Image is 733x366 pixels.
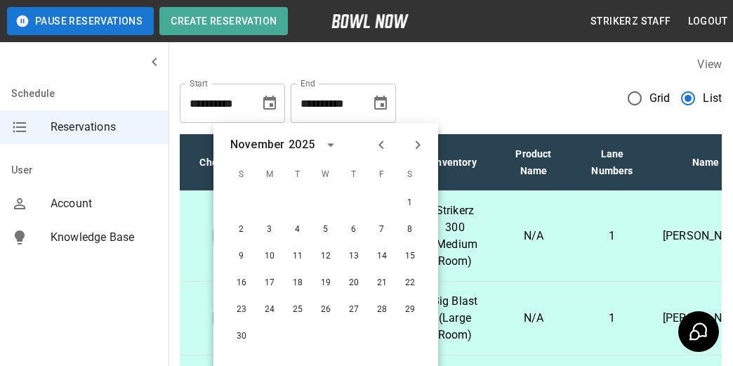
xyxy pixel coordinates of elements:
button: Previous month [369,133,393,157]
th: Check In [180,134,258,191]
button: Nov 14, 2025 [369,244,395,269]
button: Nov 26, 2025 [313,297,338,322]
span: Account [51,195,157,212]
button: Nov 6, 2025 [341,217,366,242]
div: November [230,136,284,153]
span: Reservations [51,119,157,136]
button: Nov 7, 2025 [369,217,395,242]
span: Grid [649,90,671,107]
span: M [257,161,282,189]
span: Knowledge Base [51,229,157,246]
button: Logout [682,8,733,34]
span: S [229,161,254,189]
button: Nov 16, 2025 [229,270,254,296]
button: Choose date, selected date is Sep 28, 2025 [256,89,284,117]
button: Nov 24, 2025 [257,297,282,322]
button: Nov 3, 2025 [257,217,282,242]
th: Lane Numbers [573,134,652,191]
p: N/A [506,228,562,244]
button: Nov 1, 2025 [397,190,423,216]
button: Nov 29, 2025 [397,297,423,322]
button: Nov 8, 2025 [397,217,423,242]
button: Nov 27, 2025 [341,297,366,322]
span: T [341,161,366,189]
button: Nov 5, 2025 [313,217,338,242]
button: Nov 13, 2025 [341,244,366,269]
button: Nov 9, 2025 [229,244,254,269]
span: List [703,90,722,107]
button: calendar view is open, switch to year view [319,133,343,157]
button: Create Reservation [159,7,288,35]
button: Nov 19, 2025 [313,270,338,296]
span: W [313,161,338,189]
button: Nov 10, 2025 [257,244,282,269]
p: Strikerz 300 (Medium Room) [427,202,483,270]
button: Nov 20, 2025 [341,270,366,296]
button: Nov 11, 2025 [285,244,310,269]
button: Choose date, selected date is Dec 31, 2025 [366,89,395,117]
button: Next month [406,133,430,157]
p: Big Blast (Large Room) [427,293,483,344]
label: View [697,58,722,71]
button: Nov 15, 2025 [397,244,423,269]
button: Nov 22, 2025 [397,270,423,296]
button: Nov 4, 2025 [285,217,310,242]
button: Nov 30, 2025 [229,324,254,349]
button: Pause Reservations [7,7,154,35]
p: N/A [506,310,562,327]
button: Nov 23, 2025 [229,297,254,322]
button: Strikerz Staff [585,8,677,34]
button: Nov 18, 2025 [285,270,310,296]
button: Nov 12, 2025 [313,244,338,269]
button: Nov 25, 2025 [285,297,310,322]
th: Inventory [416,134,494,191]
span: T [285,161,310,189]
button: Nov 2, 2025 [229,217,254,242]
th: Product Name [494,134,573,191]
div: 2025 [289,136,315,153]
button: Nov 17, 2025 [257,270,282,296]
button: Nov 28, 2025 [369,297,395,322]
button: Nov 21, 2025 [369,270,395,296]
img: logo [331,14,409,28]
span: F [369,161,395,189]
p: 1 [584,228,640,244]
p: 1 [584,310,640,327]
span: S [397,161,423,189]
